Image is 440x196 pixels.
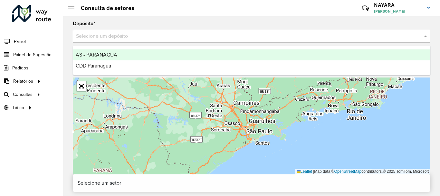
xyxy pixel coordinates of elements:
[76,63,111,68] span: CDD Paranagua
[13,91,33,98] span: Consultas
[374,8,422,14] span: [PERSON_NAME]
[295,169,430,174] div: Map data © contributors,© 2025 TomTom, Microsoft
[359,1,372,15] a: Contato Rápido
[374,2,422,8] h3: NAYARA
[12,65,28,71] span: Pedidos
[12,104,24,111] span: Tático
[13,78,33,85] span: Relatórios
[13,51,52,58] span: Painel de Sugestão
[334,169,362,174] a: OpenStreetMap
[297,169,312,174] a: Leaflet
[14,38,26,45] span: Painel
[313,169,314,174] span: |
[73,174,430,192] div: Selecione um setor
[73,20,95,27] label: Depósito
[74,5,134,12] h2: Consulta de setores
[77,81,86,91] a: Abrir mapa em tela cheia
[76,52,117,57] span: AS - PARANAGUA
[73,46,430,75] ng-dropdown-panel: Options list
